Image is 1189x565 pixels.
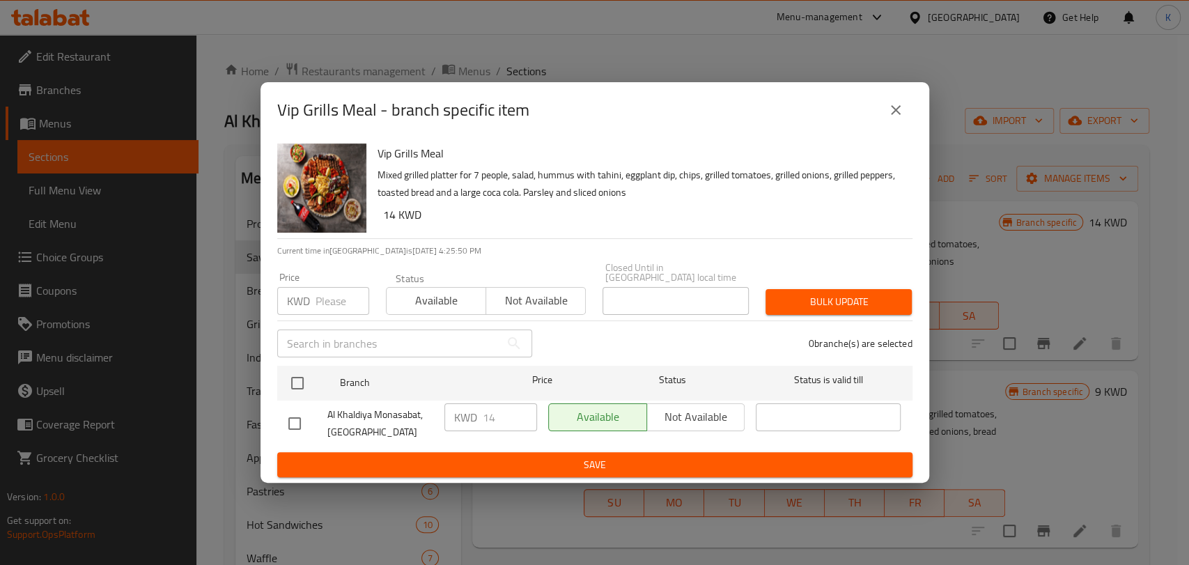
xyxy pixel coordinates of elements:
button: Bulk update [766,289,912,315]
h6: Vip Grills Meal [378,144,901,163]
span: Status [600,371,745,389]
button: Available [386,287,486,315]
button: close [879,93,912,127]
p: Current time in [GEOGRAPHIC_DATA] is [DATE] 4:25:50 PM [277,245,912,257]
span: Save [288,456,901,474]
img: Vip Grills Meal [277,144,366,233]
span: Price [496,371,589,389]
p: KWD [454,409,477,426]
button: Not available [485,287,586,315]
p: 0 branche(s) are selected [809,336,912,350]
input: Please enter price [316,287,369,315]
span: Branch [340,374,485,392]
span: Not available [492,291,580,311]
p: KWD [287,293,310,309]
span: Al Khaldiya Monasabat, [GEOGRAPHIC_DATA] [327,406,433,441]
span: Bulk update [777,293,901,311]
p: Mixed grilled platter for 7 people, salad, hummus with tahini, eggplant dip, chips, grilled tomat... [378,167,901,201]
h6: 14 KWD [383,205,901,224]
span: Available [392,291,481,311]
h2: Vip Grills Meal - branch specific item [277,99,529,121]
span: Status is valid till [756,371,901,389]
button: Save [277,452,912,478]
input: Please enter price [483,403,537,431]
input: Search in branches [277,330,500,357]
